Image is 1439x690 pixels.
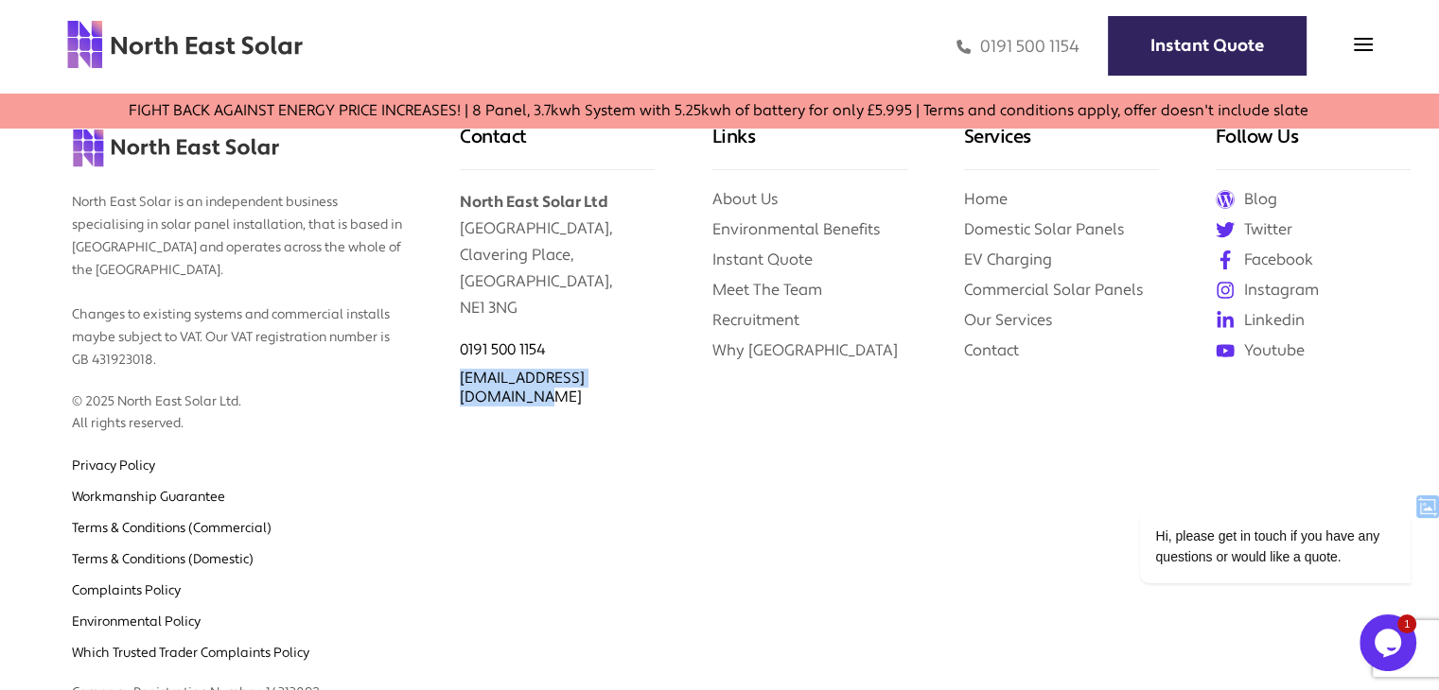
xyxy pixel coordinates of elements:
img: Wordpress icon [1216,190,1235,209]
a: Domestic Solar Panels [964,219,1125,239]
img: north east solar logo [66,19,304,70]
h3: Follow Us [1216,124,1411,170]
h3: Links [711,124,906,170]
a: Home [964,189,1008,209]
img: menu icon [1354,35,1373,54]
p: © 2025 North East Solar Ltd. All rights reserved. [72,372,403,437]
img: phone icon [956,36,971,58]
iframe: chat widget [1079,339,1420,605]
a: Complaints Policy [72,582,181,599]
img: facebook icon [1216,250,1235,269]
h3: Services [964,124,1159,170]
a: Facebook [1216,250,1411,270]
a: Twitter [1216,219,1411,240]
img: north east solar logo [72,124,280,168]
a: 0191 500 1154 [460,340,546,359]
img: linkedin icon [1216,311,1235,330]
h3: Contact [460,124,655,170]
a: Contact [964,340,1019,360]
a: Our Services [964,310,1053,330]
a: 0191 500 1154 [956,36,1079,58]
a: Terms & Conditions (Domestic) [72,551,254,568]
a: Environmental Benefits [711,219,880,239]
a: Privacy Policy [72,457,155,474]
img: twitter icon [1216,220,1235,239]
a: Linkedin [1216,310,1411,331]
a: About Us [711,189,778,209]
a: Instant Quote [1108,16,1307,76]
a: Terms & Conditions (Commercial) [72,520,272,537]
a: Environmental Policy [72,613,201,630]
a: Meet The Team [711,280,821,300]
p: [GEOGRAPHIC_DATA], Clavering Place, [GEOGRAPHIC_DATA], NE1 3NG [460,170,655,321]
a: Blog [1216,189,1411,210]
a: Workmanship Guarantee [72,489,225,506]
p: North East Solar is an independent business specialising in solar panel installation, that is bas... [72,173,403,371]
a: EV Charging [964,250,1052,269]
a: Commercial Solar Panels [964,280,1144,300]
a: [EMAIL_ADDRESS][DOMAIN_NAME] [460,369,585,406]
a: Which Trusted Trader Complaints Policy [72,645,309,662]
a: Why [GEOGRAPHIC_DATA] [711,340,897,360]
iframe: chat widget [1360,614,1420,671]
a: Recruitment [711,310,798,330]
a: Instant Quote [711,250,812,269]
b: North East Solar Ltd [460,192,607,212]
a: Instagram [1216,280,1411,301]
img: instagram icon [1216,281,1235,300]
